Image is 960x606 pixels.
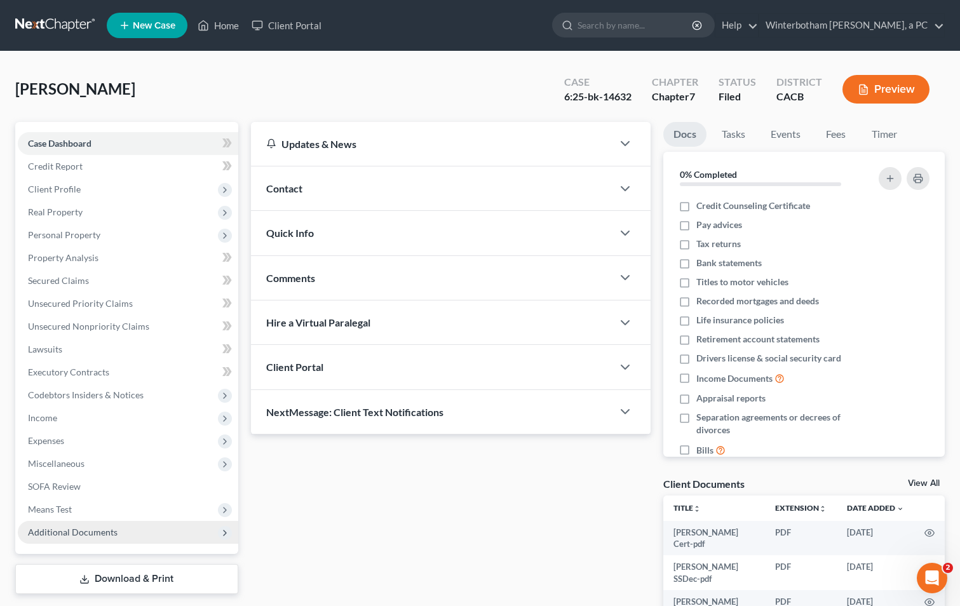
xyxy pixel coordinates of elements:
[28,161,83,172] span: Credit Report
[18,155,238,178] a: Credit Report
[28,321,149,332] span: Unsecured Nonpriority Claims
[28,275,89,286] span: Secured Claims
[689,90,695,102] span: 7
[266,361,323,373] span: Client Portal
[680,169,737,180] strong: 0% Completed
[15,79,135,98] span: [PERSON_NAME]
[266,316,370,328] span: Hire a Virtual Paralegal
[28,527,118,537] span: Additional Documents
[18,315,238,338] a: Unsecured Nonpriority Claims
[837,521,914,556] td: [DATE]
[28,252,98,263] span: Property Analysis
[28,367,109,377] span: Executory Contracts
[696,392,766,405] span: Appraisal reports
[696,333,820,346] span: Retirement account statements
[266,406,443,418] span: NextMessage: Client Text Notifications
[765,521,837,556] td: PDF
[18,338,238,361] a: Lawsuits
[18,292,238,315] a: Unsecured Priority Claims
[765,555,837,590] td: PDF
[776,75,822,90] div: District
[578,13,694,37] input: Search by name...
[696,257,762,269] span: Bank statements
[28,344,62,354] span: Lawsuits
[775,503,827,513] a: Extensionunfold_more
[663,477,745,490] div: Client Documents
[18,269,238,292] a: Secured Claims
[18,246,238,269] a: Property Analysis
[943,563,953,573] span: 2
[191,14,245,37] a: Home
[28,389,144,400] span: Codebtors Insiders & Notices
[837,555,914,590] td: [DATE]
[564,90,632,104] div: 6:25-bk-14632
[663,521,765,556] td: [PERSON_NAME] Cert-pdf
[28,206,83,217] span: Real Property
[696,314,784,327] span: Life insurance policies
[245,14,328,37] a: Client Portal
[842,75,930,104] button: Preview
[759,14,944,37] a: Winterbotham [PERSON_NAME], a PC
[564,75,632,90] div: Case
[18,132,238,155] a: Case Dashboard
[28,138,91,149] span: Case Dashboard
[28,435,64,446] span: Expenses
[28,184,81,194] span: Client Profile
[663,122,706,147] a: Docs
[696,238,741,250] span: Tax returns
[266,227,314,239] span: Quick Info
[133,21,175,30] span: New Case
[917,563,947,593] iframe: Intercom live chat
[28,458,85,469] span: Miscellaneous
[847,503,904,513] a: Date Added expand_more
[715,14,758,37] a: Help
[28,229,100,240] span: Personal Property
[266,137,597,151] div: Updates & News
[652,75,698,90] div: Chapter
[28,412,57,423] span: Income
[719,75,756,90] div: Status
[712,122,755,147] a: Tasks
[652,90,698,104] div: Chapter
[862,122,907,147] a: Timer
[896,505,904,513] i: expand_more
[28,298,133,309] span: Unsecured Priority Claims
[719,90,756,104] div: Filed
[18,361,238,384] a: Executory Contracts
[266,182,302,194] span: Contact
[696,411,864,436] span: Separation agreements or decrees of divorces
[15,564,238,594] a: Download & Print
[908,479,940,488] a: View All
[696,372,773,385] span: Income Documents
[696,352,841,365] span: Drivers license & social security card
[816,122,856,147] a: Fees
[266,272,315,284] span: Comments
[18,475,238,498] a: SOFA Review
[696,199,810,212] span: Credit Counseling Certificate
[761,122,811,147] a: Events
[696,276,788,288] span: Titles to motor vehicles
[696,295,819,307] span: Recorded mortgages and deeds
[693,505,701,513] i: unfold_more
[776,90,822,104] div: CACB
[28,504,72,515] span: Means Test
[28,481,81,492] span: SOFA Review
[673,503,701,513] a: Titleunfold_more
[696,444,713,457] span: Bills
[663,555,765,590] td: [PERSON_NAME] SSDec-pdf
[819,505,827,513] i: unfold_more
[696,219,742,231] span: Pay advices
